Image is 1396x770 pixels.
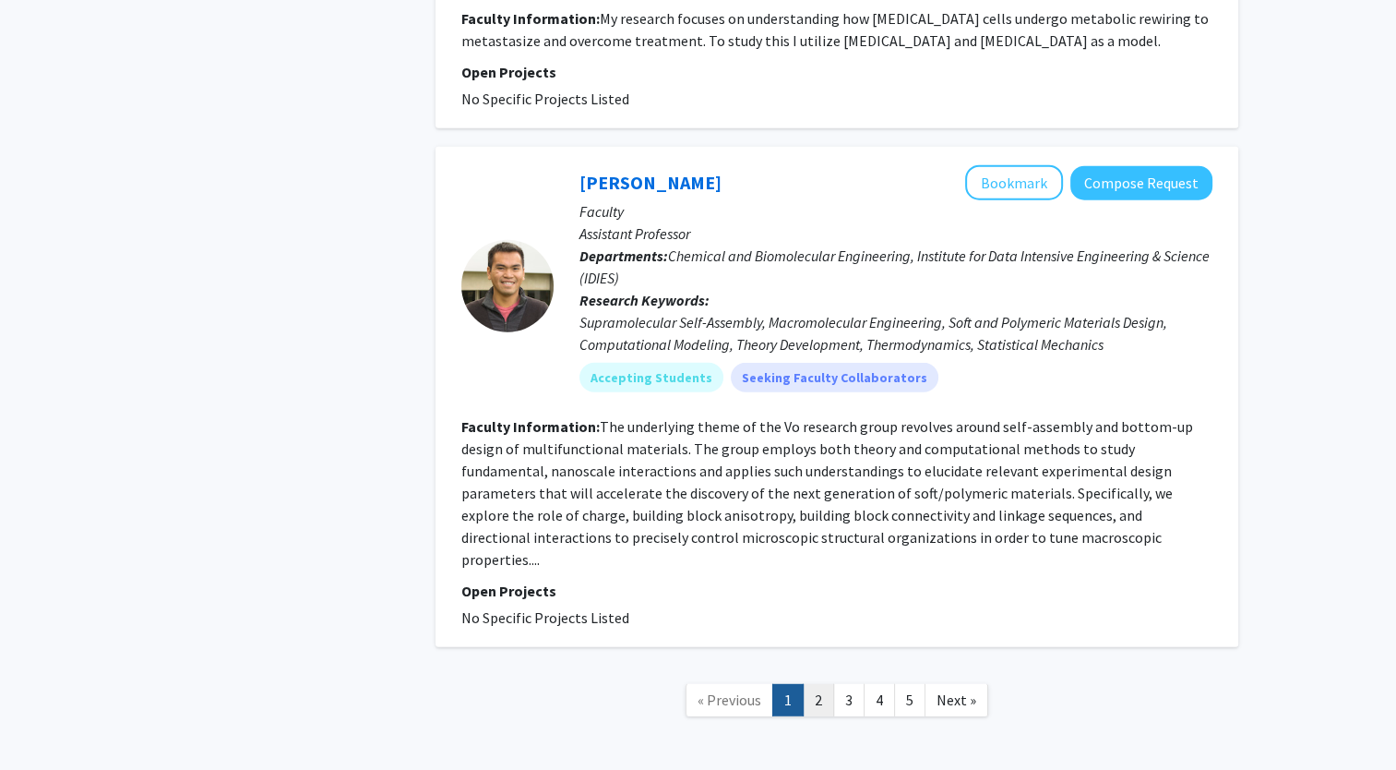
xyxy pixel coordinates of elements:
[579,171,722,194] a: [PERSON_NAME]
[461,9,1209,50] fg-read-more: My research focuses on understanding how [MEDICAL_DATA] cells undergo metabolic rewiring to metas...
[579,247,1210,287] span: Chemical and Biomolecular Engineering, Institute for Data Intensive Engineering & Science (IDIES)
[461,61,1212,83] p: Open Projects
[579,200,1212,223] p: Faculty
[436,666,1238,740] nav: Page navigation
[772,684,804,716] a: 1
[894,684,925,716] a: 5
[965,165,1063,200] button: Add Thi Vo to Bookmarks
[579,291,710,309] b: Research Keywords:
[1070,166,1212,200] button: Compose Request to Thi Vo
[731,363,938,392] mat-chip: Seeking Faculty Collaborators
[579,311,1212,355] div: Supramolecular Self-Assembly, Macromolecular Engineering, Soft and Polymeric Materials Design, Co...
[579,247,668,265] b: Departments:
[833,684,865,716] a: 3
[461,417,600,436] b: Faculty Information:
[14,687,78,756] iframe: Chat
[803,684,834,716] a: 2
[579,223,1212,245] p: Assistant Professor
[864,684,895,716] a: 4
[698,691,761,709] span: « Previous
[461,9,600,28] b: Faculty Information:
[925,684,988,716] a: Next
[937,691,976,709] span: Next »
[579,363,723,392] mat-chip: Accepting Students
[461,90,629,108] span: No Specific Projects Listed
[461,608,629,627] span: No Specific Projects Listed
[461,580,1212,602] p: Open Projects
[461,417,1193,569] fg-read-more: The underlying theme of the Vo research group revolves around self-assembly and bottom-up design ...
[686,684,773,716] a: Previous Page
